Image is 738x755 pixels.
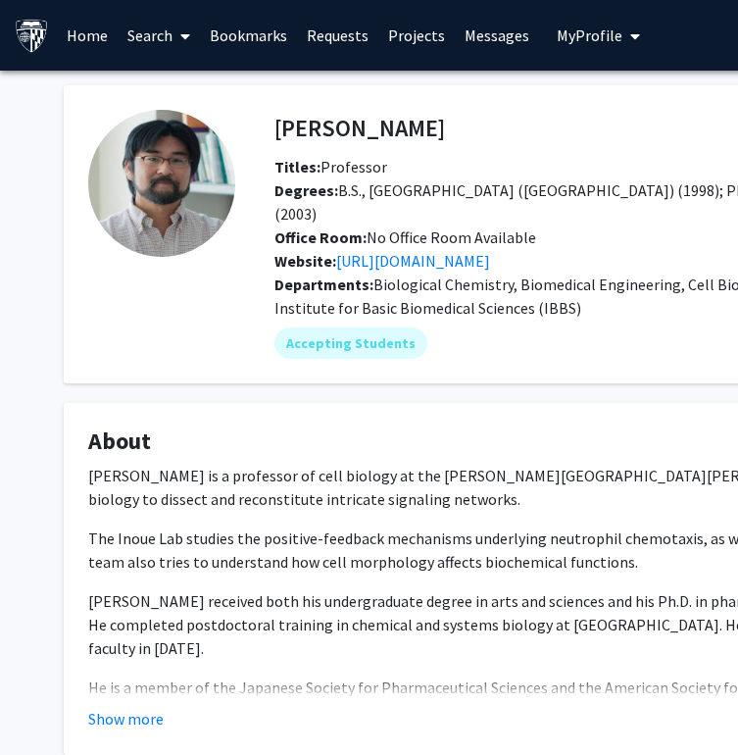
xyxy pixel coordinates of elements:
a: Search [118,1,200,70]
a: Projects [378,1,455,70]
b: Departments: [274,275,373,294]
a: Bookmarks [200,1,297,70]
span: My Profile [557,25,622,45]
a: Opens in a new tab [336,251,490,271]
a: Home [57,1,118,70]
b: Website: [274,251,336,271]
img: Johns Hopkins University Logo [15,19,49,53]
b: Degrees: [274,180,338,200]
img: Profile Picture [88,110,235,257]
h4: [PERSON_NAME] [274,110,445,146]
b: Office Room: [274,227,367,247]
a: Requests [297,1,378,70]
button: Show more [88,707,164,730]
a: Messages [455,1,539,70]
span: No Office Room Available [274,227,536,247]
span: Professor [274,157,387,176]
b: Titles: [274,157,320,176]
mat-chip: Accepting Students [274,327,427,359]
